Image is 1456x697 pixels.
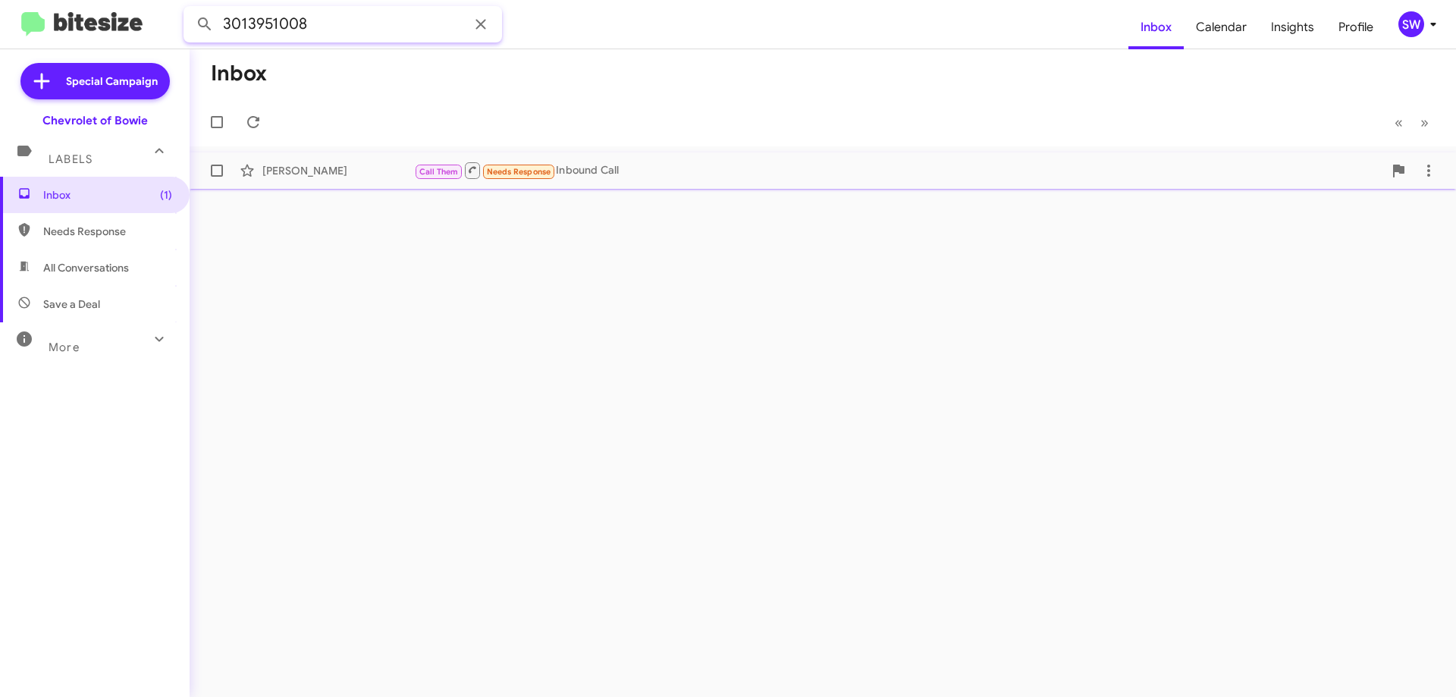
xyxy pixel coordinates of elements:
span: Special Campaign [66,74,158,89]
span: Labels [49,152,93,166]
input: Search [184,6,502,42]
span: Save a Deal [43,297,100,312]
span: Needs Response [43,224,172,239]
span: All Conversations [43,260,129,275]
h1: Inbox [211,61,267,86]
span: Needs Response [487,167,551,177]
nav: Page navigation example [1386,107,1438,138]
button: Next [1411,107,1438,138]
div: Chevrolet of Bowie [42,113,148,128]
span: More [49,341,80,354]
button: Previous [1385,107,1412,138]
span: » [1420,113,1429,132]
div: Inbound Call [414,161,1383,180]
span: (1) [160,187,172,203]
span: « [1395,113,1403,132]
span: Call Them [419,167,459,177]
span: Inbox [43,187,172,203]
a: Profile [1326,5,1385,49]
a: Insights [1259,5,1326,49]
a: Special Campaign [20,63,170,99]
div: SW [1398,11,1424,37]
button: SW [1385,11,1439,37]
a: Calendar [1184,5,1259,49]
a: Inbox [1128,5,1184,49]
div: [PERSON_NAME] [262,163,414,178]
